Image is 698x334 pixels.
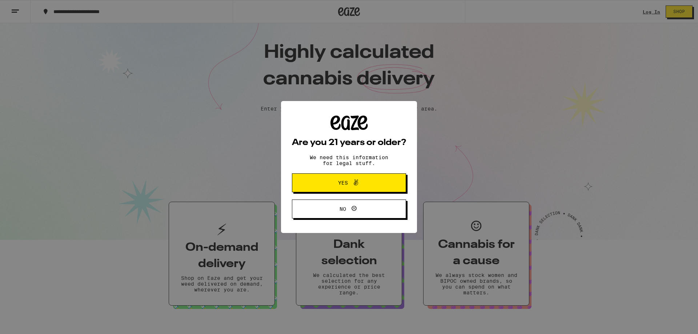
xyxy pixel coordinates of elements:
[304,154,394,166] p: We need this information for legal stuff.
[292,200,406,218] button: No
[292,173,406,192] button: Yes
[338,180,348,185] span: Yes
[292,138,406,147] h2: Are you 21 years or older?
[340,206,346,212] span: No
